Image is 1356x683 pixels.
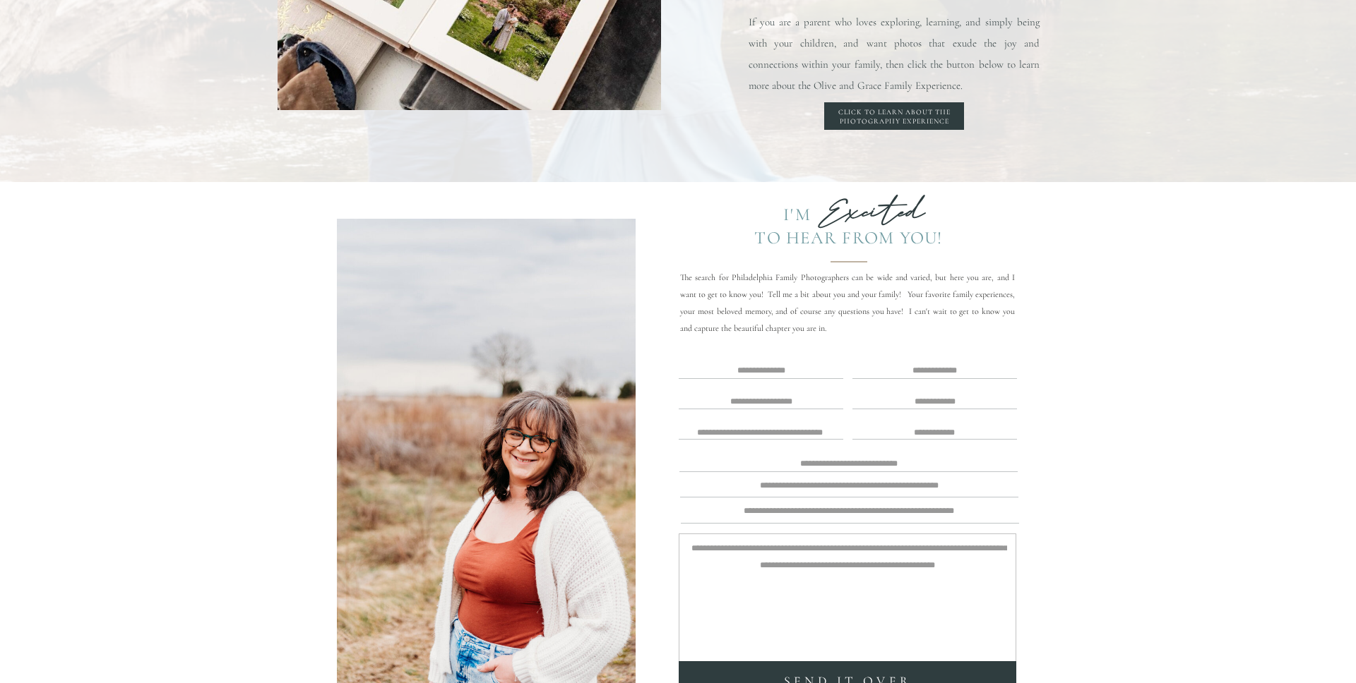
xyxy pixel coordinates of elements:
a: click to learn about the photography experience [825,108,963,124]
p: The search for Philadelphia Family Photographers can be wide and varied, but here you are, and I ... [680,269,1015,321]
div: I'm [762,204,811,225]
b: Excited [819,191,925,232]
div: To Hear from you! [744,227,953,248]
